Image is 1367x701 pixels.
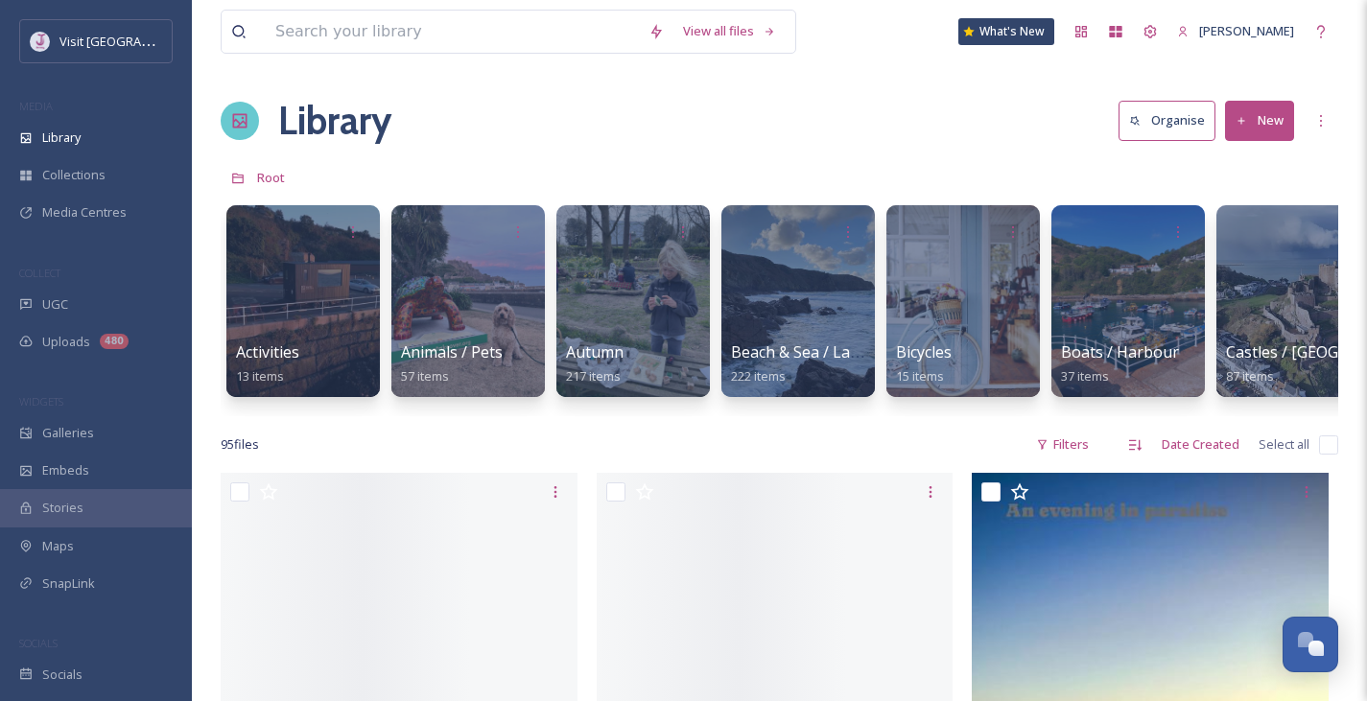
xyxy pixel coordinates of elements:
[42,499,83,517] span: Stories
[896,343,952,385] a: Bicycles15 items
[59,32,208,50] span: Visit [GEOGRAPHIC_DATA]
[42,424,94,442] span: Galleries
[1061,343,1179,385] a: Boats / Harbour37 items
[278,92,391,150] a: Library
[401,343,503,385] a: Animals / Pets57 items
[1152,426,1249,463] div: Date Created
[19,266,60,280] span: COLLECT
[1283,617,1338,672] button: Open Chat
[266,11,639,53] input: Search your library
[1226,367,1274,385] span: 87 items
[100,334,129,349] div: 480
[19,394,63,409] span: WIDGETS
[1199,22,1294,39] span: [PERSON_NAME]
[731,367,786,385] span: 222 items
[896,367,944,385] span: 15 items
[42,333,90,351] span: Uploads
[401,367,449,385] span: 57 items
[42,129,81,147] span: Library
[401,341,503,362] span: Animals / Pets
[42,461,89,479] span: Embeds
[673,12,786,50] a: View all files
[566,343,624,385] a: Autumn217 items
[236,341,299,362] span: Activities
[1259,435,1309,454] span: Select all
[221,435,259,454] span: 95 file s
[566,341,624,362] span: Autumn
[731,343,1041,385] a: Beach & Sea / Landscape / Swimming Pools222 items
[731,341,1041,362] span: Beach & Sea / Landscape / Swimming Pools
[566,367,621,385] span: 217 items
[42,295,68,314] span: UGC
[958,18,1054,45] a: What's New
[236,367,284,385] span: 13 items
[257,169,285,186] span: Root
[42,537,74,555] span: Maps
[257,166,285,189] a: Root
[1061,367,1109,385] span: 37 items
[42,166,106,184] span: Collections
[42,666,82,684] span: Socials
[896,341,952,362] span: Bicycles
[236,343,299,385] a: Activities13 items
[19,99,53,113] span: MEDIA
[1119,101,1215,140] button: Organise
[31,32,50,51] img: Events-Jersey-Logo.png
[1167,12,1304,50] a: [PERSON_NAME]
[1119,101,1225,140] a: Organise
[42,203,127,222] span: Media Centres
[19,636,58,650] span: SOCIALS
[42,574,95,593] span: SnapLink
[1061,341,1179,362] span: Boats / Harbour
[1225,101,1294,140] button: New
[1026,426,1098,463] div: Filters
